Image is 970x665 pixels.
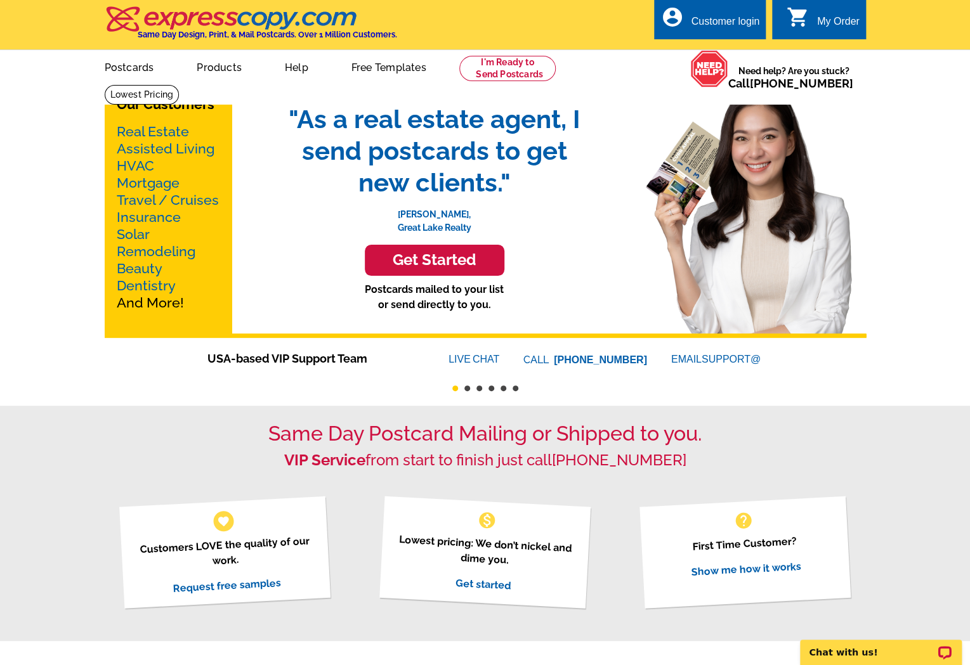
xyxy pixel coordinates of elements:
img: help [690,50,728,87]
a: Same Day Design, Print, & Mail Postcards. Over 1 Million Customers. [105,15,397,39]
a: Remodeling [117,243,195,259]
a: Mortgage [117,175,180,191]
a: Get Started [276,245,593,276]
button: 3 of 6 [476,385,482,391]
span: monetization_on [476,510,497,531]
a: Get started [456,576,511,591]
a: Products [176,51,262,81]
span: favorite [216,514,230,527]
i: shopping_cart [787,6,809,29]
font: CALL [523,352,551,368]
p: First Time Customer? [655,531,834,556]
button: 5 of 6 [501,385,506,391]
a: Travel / Cruises [117,192,219,208]
span: Need help? Are you stuck? [728,65,860,90]
div: My Order [817,16,860,34]
a: Request free samples [173,576,281,594]
span: help [733,510,754,531]
i: account_circle [660,6,683,29]
a: Show me how it works [691,560,801,578]
strong: VIP Service [284,451,365,469]
a: [PHONE_NUMBER] [554,354,647,365]
button: 1 of 6 [452,385,458,391]
p: Postcards mailed to your list or send directly to you. [276,282,593,313]
button: 4 of 6 [488,385,494,391]
div: Customer login [691,16,759,34]
a: EMAILSUPPORT@ [671,354,763,365]
p: Customers LOVE the quality of our work. [135,533,315,572]
span: "As a real estate agent, I send postcards to get new clients." [276,103,593,198]
h4: Same Day Design, Print, & Mail Postcards. Over 1 Million Customers. [138,30,397,39]
p: [PERSON_NAME], Great Lake Realty [276,198,593,235]
font: LIVE [449,352,473,367]
a: Beauty [117,261,162,276]
h3: Get Started [381,251,488,269]
a: Real Estate [117,124,189,139]
a: Help [265,51,329,81]
button: 2 of 6 [464,385,470,391]
h1: Same Day Postcard Mailing or Shipped to you. [105,422,866,446]
a: Free Templates [331,51,447,81]
p: Lowest pricing: We don’t nickel and dime you. [395,531,575,571]
a: Assisted Living [117,141,214,157]
a: Solar [117,226,150,242]
a: [PHONE_NUMBER] [750,77,853,90]
span: Call [728,77,853,90]
a: HVAC [117,158,154,174]
a: Postcards [84,51,174,81]
span: USA-based VIP Support Team [207,350,410,367]
a: [PHONE_NUMBER] [552,451,686,469]
button: 6 of 6 [513,385,518,391]
h2: from start to finish just call [105,451,866,470]
a: Dentistry [117,278,176,294]
a: Insurance [117,209,181,225]
a: account_circle Customer login [660,14,759,30]
font: SUPPORT@ [702,352,763,367]
a: shopping_cart My Order [787,14,860,30]
p: And More! [117,123,220,311]
a: LIVECHAT [449,354,499,365]
iframe: LiveChat chat widget [792,625,970,665]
